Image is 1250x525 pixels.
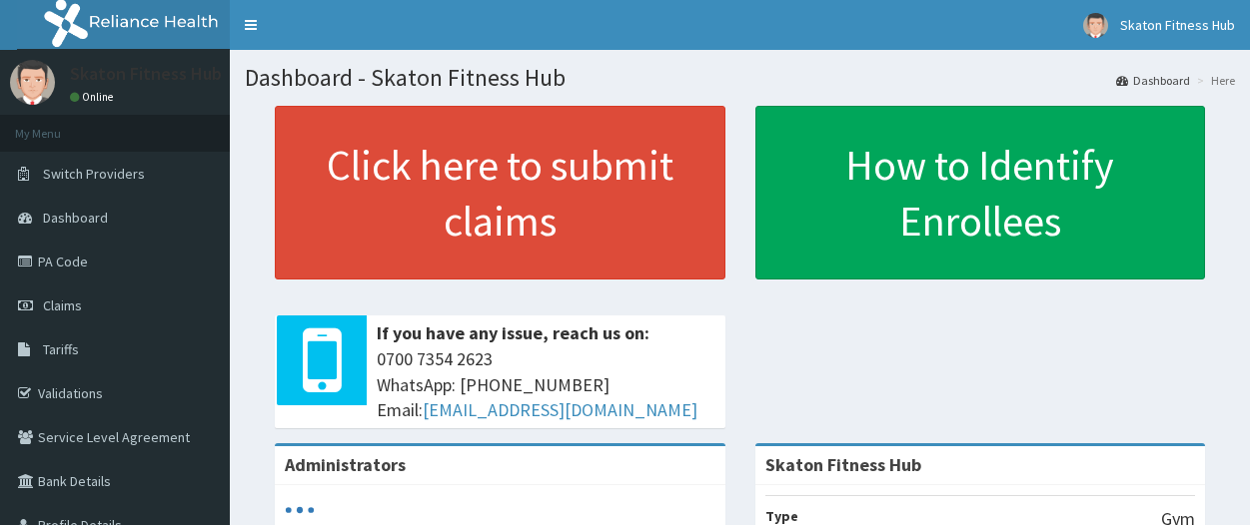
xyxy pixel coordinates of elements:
a: How to Identify Enrollees [755,106,1206,279]
a: Click here to submit claims [275,106,725,279]
b: Administrators [285,453,406,476]
span: Dashboard [43,209,108,227]
span: 0700 7354 2623 WhatsApp: [PHONE_NUMBER] Email: [377,346,715,423]
svg: audio-loading [285,495,315,525]
span: Skaton Fitness Hub [1120,16,1235,34]
h1: Dashboard - Skaton Fitness Hub [245,65,1235,91]
b: Type [765,507,798,525]
li: Here [1192,72,1235,89]
a: [EMAIL_ADDRESS][DOMAIN_NAME] [423,398,697,421]
img: User Image [10,60,55,105]
span: Switch Providers [43,165,145,183]
strong: Skaton Fitness Hub [765,453,921,476]
p: Skaton Fitness Hub [70,65,222,83]
span: Claims [43,296,82,314]
span: Tariffs [43,340,79,358]
a: Online [70,90,118,104]
b: If you have any issue, reach us on: [377,321,649,344]
img: User Image [1083,13,1108,38]
a: Dashboard [1116,72,1190,89]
